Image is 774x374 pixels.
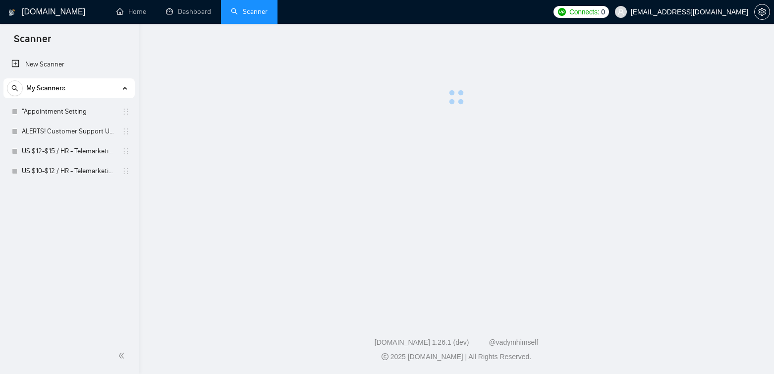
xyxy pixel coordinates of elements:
[122,147,130,155] span: holder
[8,4,15,20] img: logo
[569,6,599,17] span: Connects:
[3,55,135,74] li: New Scanner
[147,352,766,362] div: 2025 [DOMAIN_NAME] | All Rights Reserved.
[382,353,388,360] span: copyright
[122,127,130,135] span: holder
[754,8,770,16] a: setting
[7,85,22,92] span: search
[375,338,469,346] a: [DOMAIN_NAME] 1.26.1 (dev)
[22,122,116,141] a: ALERTS! Customer Support USA
[122,108,130,116] span: holder
[3,78,135,181] li: My Scanners
[122,167,130,175] span: holder
[489,338,538,346] a: @vadymhimself
[22,102,116,122] a: "Appointment Setting
[755,8,770,16] span: setting
[6,32,59,53] span: Scanner
[22,141,116,161] a: US $12-$15 / HR - Telemarketing
[754,4,770,20] button: setting
[7,80,23,96] button: search
[558,8,566,16] img: upwork-logo.png
[166,7,211,16] a: dashboardDashboard
[231,7,268,16] a: searchScanner
[22,161,116,181] a: US $10-$12 / HR - Telemarketing
[118,351,128,361] span: double-left
[11,55,127,74] a: New Scanner
[601,6,605,17] span: 0
[116,7,146,16] a: homeHome
[26,78,65,98] span: My Scanners
[617,8,624,15] span: user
